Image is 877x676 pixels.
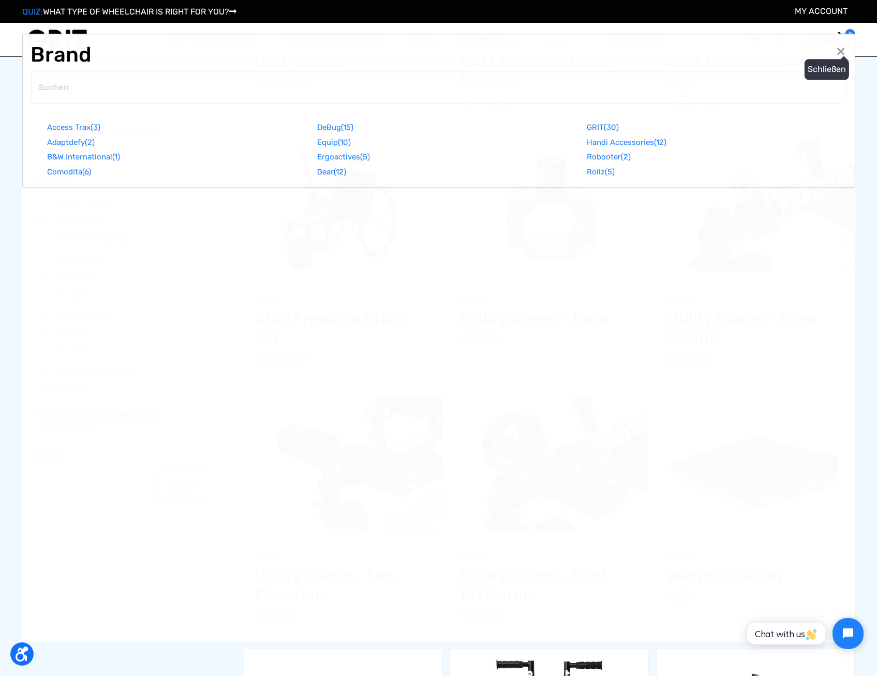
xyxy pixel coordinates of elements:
[621,152,631,161] span: (2)
[317,150,576,165] a: Ergoactives
[31,42,846,67] h1: brand
[317,135,576,150] a: Equip
[587,150,846,165] a: Robooter
[47,165,306,180] a: Comodita
[31,71,846,104] input: Suchen
[112,152,120,161] span: (1)
[334,167,346,177] span: (12)
[395,23,446,56] a: Videos
[845,29,855,39] span: 0
[795,6,848,16] a: Konto
[47,150,306,165] a: B&W International
[338,138,351,147] span: (10)
[587,135,846,150] a: Handi Accessories
[22,7,43,17] span: QUIZ:
[82,167,91,177] span: (6)
[85,138,95,147] span: (2)
[272,23,395,56] a: Parks & Organizations
[605,167,615,177] span: (5)
[156,23,272,56] a: GRIT Freedom Chair
[47,135,306,150] a: Adaptdefy
[22,7,236,17] a: QUIZ:WHAT TYPE OF WHEELCHAIR IS RIGHT FOR YOU?
[599,23,679,56] a: Learn More
[748,33,761,46] img: de.png
[736,609,872,658] iframe: Tidio Chat
[604,123,619,132] span: (30)
[317,120,576,135] a: DeBug
[360,152,370,161] span: (5)
[446,23,526,56] a: Testimonials
[341,123,353,132] span: (15)
[838,32,853,48] img: Cart
[587,165,846,180] a: Rollz
[654,138,666,147] span: (12)
[782,29,797,51] input: Search
[587,120,846,135] a: GRIT
[836,41,845,61] span: ×
[47,120,306,135] a: Access Trax
[22,29,87,50] img: GRIT All-Terrain Wheelchair and Mobility Equipment
[526,23,599,56] a: Products
[797,29,855,51] a: Warenkorb mit 0 Artikeln
[91,123,100,132] span: (3)
[317,165,576,180] a: Gear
